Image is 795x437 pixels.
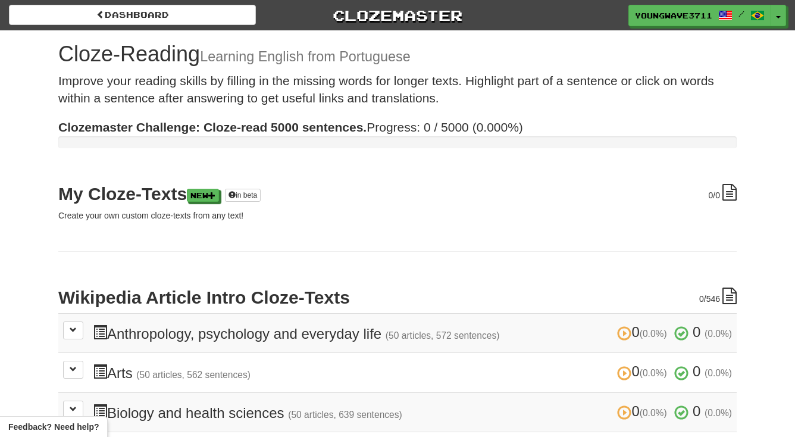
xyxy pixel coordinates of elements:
small: (0.0%) [640,329,667,339]
h2: Wikipedia Article Intro Cloze-Texts [58,288,737,307]
a: New [187,189,219,202]
small: (50 articles, 572 sentences) [386,330,500,341]
strong: Clozemaster Challenge: Cloze-read 5000 sentences. [58,120,367,134]
p: Create your own custom cloze-texts from any text! [58,210,737,221]
h1: Cloze-Reading [58,42,737,66]
span: 0 [693,363,700,379]
a: in beta [225,189,261,202]
small: Learning English from Portuguese [200,49,411,64]
small: (50 articles, 639 sentences) [288,410,402,420]
small: (0.0%) [705,368,732,378]
p: Improve your reading skills by filling in the missing words for longer texts. Highlight part of a... [58,72,737,107]
h2: My Cloze-Texts [58,184,737,204]
h3: Arts [93,364,732,381]
small: (0.0%) [640,408,667,418]
small: (0.0%) [705,329,732,339]
span: 0 [617,324,671,340]
a: YoungWave3711 / [628,5,771,26]
span: 0 [709,191,713,200]
span: YoungWave3711 [635,10,712,21]
span: 0 [693,324,700,340]
div: /0 [709,184,737,201]
div: /546 [699,288,737,305]
span: Progress: 0 / 5000 (0.000%) [58,120,523,134]
h3: Biology and health sciences [93,404,732,421]
small: (0.0%) [705,408,732,418]
h3: Anthropology, psychology and everyday life [93,324,732,342]
small: (0.0%) [640,368,667,378]
span: 0 [699,294,704,304]
small: (50 articles, 562 sentences) [136,370,251,380]
a: Clozemaster [274,5,521,26]
span: 0 [617,403,671,419]
a: Dashboard [9,5,256,25]
span: Open feedback widget [8,421,99,433]
span: 0 [617,363,671,379]
span: / [738,10,744,18]
span: 0 [693,403,700,419]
